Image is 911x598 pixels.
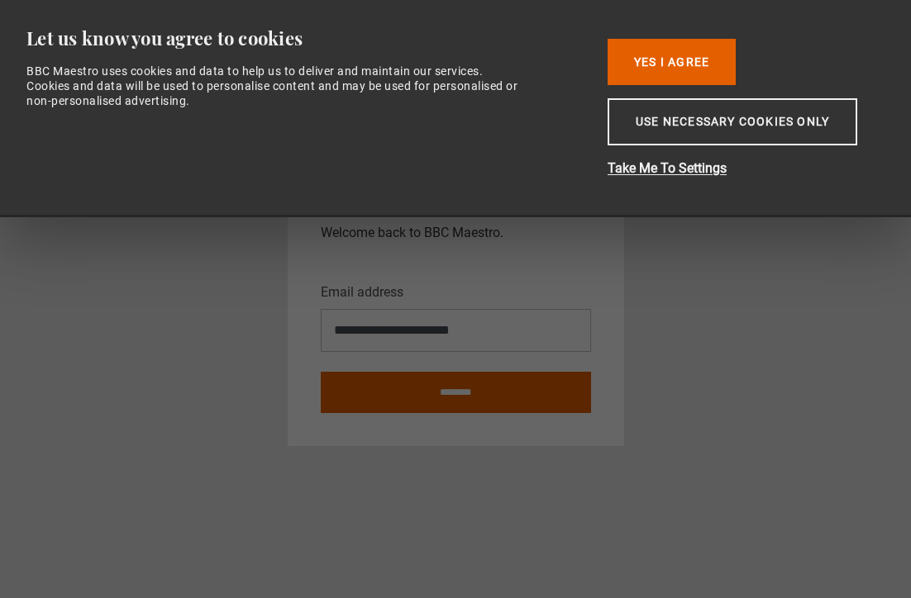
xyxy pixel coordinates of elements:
label: Email address [321,282,403,302]
button: Use necessary cookies only [608,98,857,145]
button: Take Me To Settings [608,159,872,178]
button: Yes I Agree [608,39,736,85]
div: Let us know you agree to cookies [26,26,582,50]
p: Welcome back to BBC Maestro. [321,223,591,243]
div: BBC Maestro uses cookies and data to help us to deliver and maintain our services. Cookies and da... [26,64,527,109]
